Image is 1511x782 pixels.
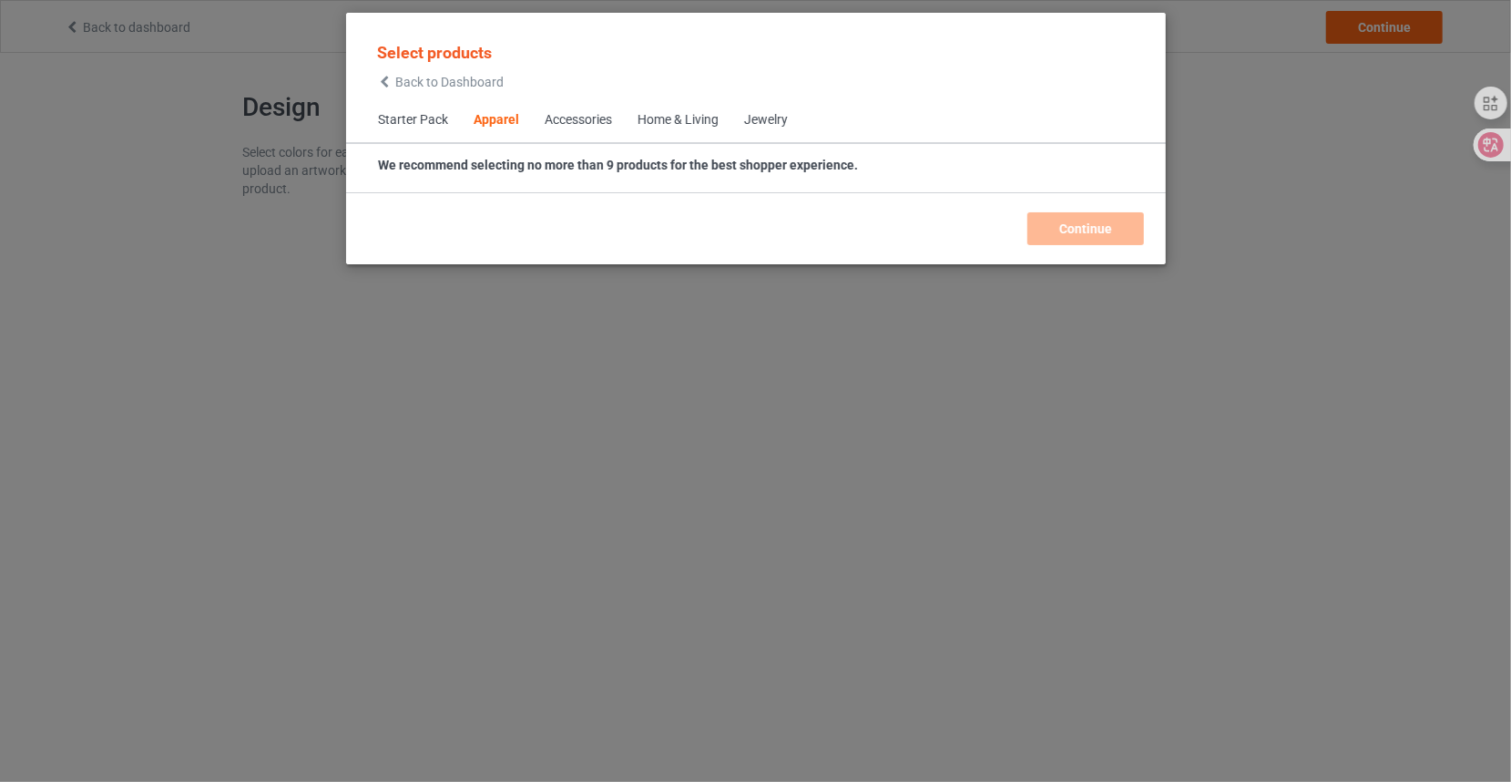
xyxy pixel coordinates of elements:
[365,98,461,142] span: Starter Pack
[395,75,504,89] span: Back to Dashboard
[545,111,612,129] div: Accessories
[474,111,519,129] div: Apparel
[638,111,719,129] div: Home & Living
[377,43,492,62] span: Select products
[378,158,858,172] strong: We recommend selecting no more than 9 products for the best shopper experience.
[744,111,788,129] div: Jewelry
